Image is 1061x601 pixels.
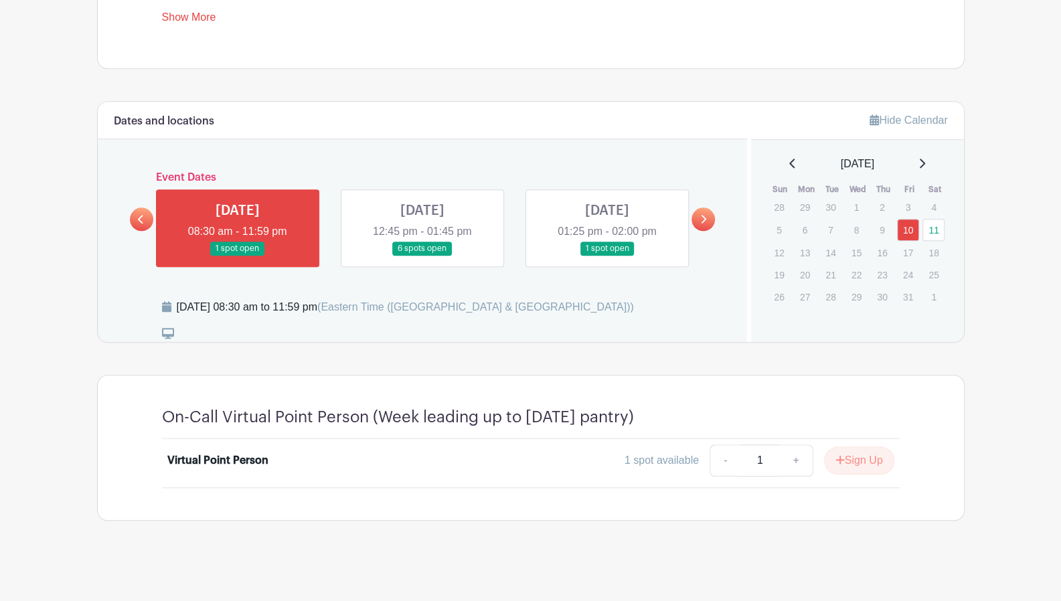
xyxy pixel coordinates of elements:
p: 1 [922,286,945,307]
th: Mon [793,183,819,196]
p: 2 [871,197,893,218]
a: Show More [162,11,216,28]
a: + [779,444,813,477]
h6: Dates and locations [114,115,214,128]
a: 10 [897,219,919,241]
th: Sun [767,183,793,196]
th: Fri [896,183,922,196]
p: 22 [845,264,868,285]
p: 26 [768,286,790,307]
h4: On-Call Virtual Point Person (Week leading up to [DATE] pantry) [162,408,634,427]
p: 15 [845,242,868,263]
th: Wed [845,183,871,196]
p: 18 [922,242,945,263]
th: Thu [870,183,896,196]
p: 6 [794,220,816,240]
p: 14 [819,242,841,263]
p: 5 [768,220,790,240]
div: 1 spot available [625,452,699,468]
p: 28 [819,286,841,307]
div: [DATE] 08:30 am to 11:59 pm [177,299,634,315]
p: 16 [871,242,893,263]
p: 25 [922,264,945,285]
p: 9 [871,220,893,240]
p: 29 [794,197,816,218]
p: 4 [922,197,945,218]
p: 24 [897,264,919,285]
h6: Event Dates [153,171,692,184]
p: 23 [871,264,893,285]
p: 13 [794,242,816,263]
p: 3 [897,197,919,218]
p: 28 [768,197,790,218]
p: 7 [819,220,841,240]
p: 31 [897,286,919,307]
a: Hide Calendar [870,114,947,126]
p: 29 [845,286,868,307]
p: 30 [871,286,893,307]
p: 20 [794,264,816,285]
th: Tue [819,183,845,196]
p: 1 [845,197,868,218]
a: 11 [922,219,945,241]
th: Sat [922,183,948,196]
p: 27 [794,286,816,307]
p: 12 [768,242,790,263]
button: Sign Up [824,446,894,475]
p: 8 [845,220,868,240]
p: 30 [819,197,841,218]
span: (Eastern Time ([GEOGRAPHIC_DATA] & [GEOGRAPHIC_DATA])) [317,301,634,313]
a: - [710,444,740,477]
div: Virtual Point Person [167,452,268,468]
p: 17 [897,242,919,263]
p: 19 [768,264,790,285]
span: [DATE] [841,156,874,172]
p: 21 [819,264,841,285]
